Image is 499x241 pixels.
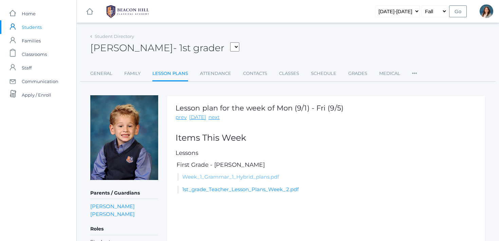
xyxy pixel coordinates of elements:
[90,67,112,80] a: General
[243,67,267,80] a: Contacts
[379,67,400,80] a: Medical
[311,67,336,80] a: Schedule
[22,34,41,47] span: Families
[22,88,51,102] span: Apply / Enroll
[22,47,47,61] span: Classrooms
[480,4,493,18] div: Jordan Alstot
[124,67,141,80] a: Family
[152,67,188,81] a: Lesson Plans
[90,210,135,218] a: [PERSON_NAME]
[173,42,224,54] span: - 1st grader
[208,114,220,121] a: next
[189,114,206,121] a: [DATE]
[200,67,231,80] a: Attendance
[102,3,153,20] img: BHCALogos-05-308ed15e86a5a0abce9b8dd61676a3503ac9727e845dece92d48e8588c001991.png
[182,186,299,193] a: 1st_grade_Teacher_Lesson_Plans_Week_2.pdf
[90,43,239,53] h2: [PERSON_NAME]
[22,7,36,20] span: Home
[90,202,135,210] a: [PERSON_NAME]
[175,104,344,112] h1: Lesson plan for the week of Mon (9/1) - Fri (9/5)
[95,34,134,39] a: Student Directory
[22,75,58,88] span: Communication
[175,133,477,143] h2: Items This Week
[175,114,187,121] a: prev
[22,61,32,75] span: Staff
[90,187,158,199] h5: Parents / Guardians
[22,20,42,34] span: Students
[90,223,158,235] h5: Roles
[175,162,477,168] h5: First Grade - [PERSON_NAME]
[449,5,467,17] input: Go
[182,174,279,180] a: Week_1_Grammar_1_Hybrid_plans.pdf
[90,95,158,180] img: Nolan Alstot
[348,67,367,80] a: Grades
[175,150,477,156] h5: Lessons
[279,67,299,80] a: Classes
